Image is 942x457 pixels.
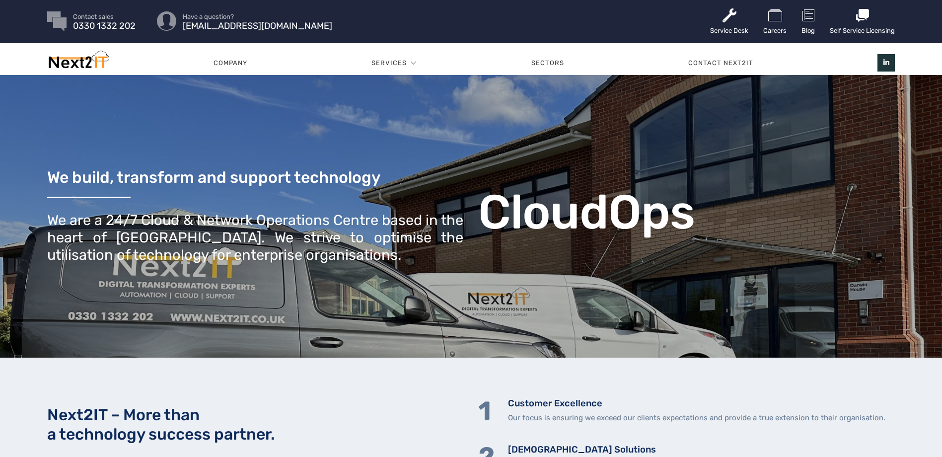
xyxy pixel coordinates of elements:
[183,23,332,29] span: [EMAIL_ADDRESS][DOMAIN_NAME]
[47,169,464,186] h3: We build, transform and support technology
[47,212,464,263] div: We are a 24/7 Cloud & Network Operations Centre based in the heart of [GEOGRAPHIC_DATA]. We striv...
[73,13,136,29] a: Contact sales 0330 1332 202
[151,48,309,78] a: Company
[469,48,626,78] a: Sectors
[47,405,464,444] h2: Next2IT – More than a technology success partner.
[73,13,136,20] span: Contact sales
[508,397,885,410] h5: Customer Excellence
[508,444,851,456] h5: [DEMOGRAPHIC_DATA] Solutions
[183,13,332,29] a: Have a question? [EMAIL_ADDRESS][DOMAIN_NAME]
[478,184,695,241] b: CloudOps
[183,13,332,20] span: Have a question?
[73,23,136,29] span: 0330 1332 202
[371,48,407,78] a: Services
[626,48,815,78] a: Contact Next2IT
[47,51,109,73] img: Next2IT
[508,412,885,424] p: Our focus is ensuring we exceed our clients expectations and provide a true extension to their or...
